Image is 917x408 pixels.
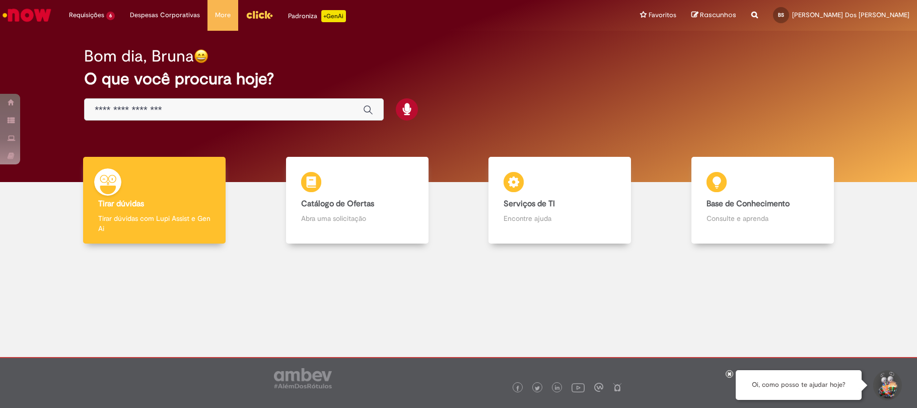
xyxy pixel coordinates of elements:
[53,157,256,244] a: Tirar dúvidas Tirar dúvidas com Lupi Assist e Gen Ai
[707,199,790,209] b: Base de Conhecimento
[504,199,555,209] b: Serviços de TI
[130,10,200,20] span: Despesas Corporativas
[555,385,560,391] img: logo_footer_linkedin.png
[778,12,784,18] span: BS
[98,213,210,234] p: Tirar dúvidas com Lupi Assist e Gen Ai
[256,157,459,244] a: Catálogo de Ofertas Abra uma solicitação
[1,5,53,25] img: ServiceNow
[98,199,144,209] b: Tirar dúvidas
[872,370,902,400] button: Iniciar Conversa de Suporte
[700,10,736,20] span: Rascunhos
[84,47,194,65] h2: Bom dia, Bruna
[321,10,346,22] p: +GenAi
[572,381,585,394] img: logo_footer_youtube.png
[691,11,736,20] a: Rascunhos
[515,386,520,391] img: logo_footer_facebook.png
[535,386,540,391] img: logo_footer_twitter.png
[459,157,662,244] a: Serviços de TI Encontre ajuda
[84,70,833,88] h2: O que você procura hoje?
[301,213,413,223] p: Abra uma solicitação
[594,383,603,392] img: logo_footer_workplace.png
[69,10,104,20] span: Requisições
[288,10,346,22] div: Padroniza
[661,157,864,244] a: Base de Conhecimento Consulte e aprenda
[106,12,115,20] span: 6
[215,10,231,20] span: More
[792,11,909,19] span: [PERSON_NAME] Dos [PERSON_NAME]
[504,213,616,223] p: Encontre ajuda
[246,7,273,22] img: click_logo_yellow_360x200.png
[274,368,332,388] img: logo_footer_ambev_rotulo_gray.png
[649,10,676,20] span: Favoritos
[194,49,208,64] img: happy-face.png
[736,370,862,400] div: Oi, como posso te ajudar hoje?
[301,199,374,209] b: Catálogo de Ofertas
[613,383,622,392] img: logo_footer_naosei.png
[707,213,819,223] p: Consulte e aprenda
